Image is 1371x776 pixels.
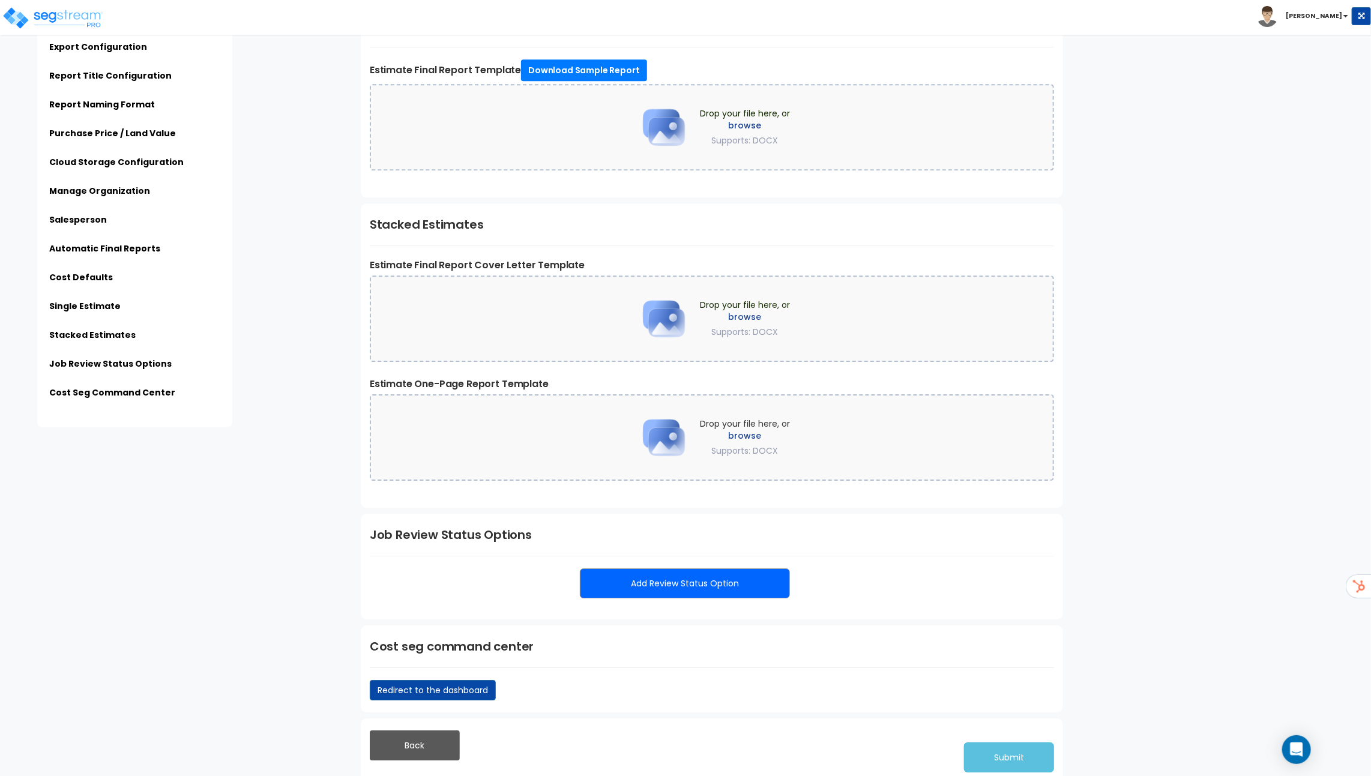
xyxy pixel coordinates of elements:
[370,730,460,760] button: Back
[49,358,172,370] a: Job Review Status Options
[700,119,790,131] label: browse
[634,408,694,468] img: Upload Icon
[700,299,790,338] span: Drop your file here, or
[370,258,1054,272] label: Estimate Final Report Cover Letter Template
[700,311,790,323] label: browse
[634,97,694,157] img: Upload Icon
[964,742,1054,772] button: Submit
[1257,6,1278,27] img: avatar.png
[712,326,779,338] span: Supports: DOCX
[521,59,646,81] a: Download Sample Report
[49,70,172,82] a: Report Title Configuration
[580,568,790,598] button: Add Review Status Option
[49,329,136,341] a: Stacked Estimates
[370,637,1054,655] h1: Cost seg command center
[49,127,176,139] a: Purchase Price / Land Value
[700,418,790,457] span: Drop your file here, or
[634,289,694,349] img: Upload Icon
[700,107,790,146] span: Drop your file here, or
[370,59,1054,81] label: Estimate Final Report Template
[49,271,113,283] a: Cost Defaults
[49,156,184,168] a: Cloud Storage Configuration
[1286,11,1342,20] b: [PERSON_NAME]
[49,41,147,53] a: Export Configuration
[370,215,1054,233] h1: Stacked Estimates
[712,445,779,457] span: Supports: DOCX
[49,185,150,197] a: Manage Organization
[700,430,790,442] label: browse
[49,98,155,110] a: Report Naming Format
[712,134,779,146] span: Supports: DOCX
[1282,735,1311,764] div: Open Intercom Messenger
[49,386,175,399] a: Cost Seg Command Center
[49,214,107,226] a: Salesperson
[2,6,104,30] img: logo_pro_r.png
[49,242,160,254] a: Automatic Final Reports
[370,377,1054,391] label: Estimate One-Page Report Template
[370,680,496,700] a: Redirect to the dashboard
[370,526,1054,544] h1: Job Review Status Options
[49,300,121,312] a: Single Estimate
